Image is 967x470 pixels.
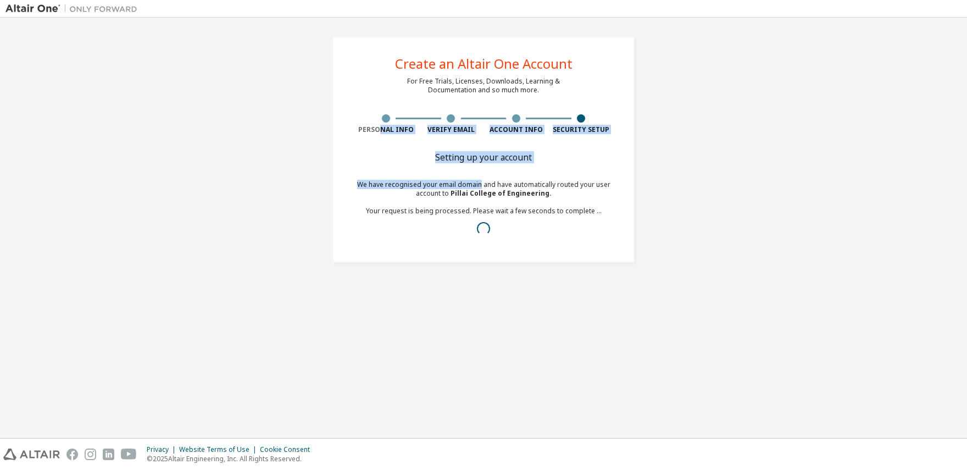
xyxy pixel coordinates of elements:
[179,445,260,454] div: Website Terms of Use
[353,125,419,134] div: Personal Info
[85,449,96,460] img: instagram.svg
[483,125,549,134] div: Account Info
[3,449,60,460] img: altair_logo.svg
[407,77,560,95] div: For Free Trials, Licenses, Downloads, Learning & Documentation and so much more.
[353,180,614,242] div: We have recognised your email domain and have automatically routed your user account to Your requ...
[260,445,316,454] div: Cookie Consent
[121,449,137,460] img: youtube.svg
[103,449,114,460] img: linkedin.svg
[451,189,552,198] span: Pillai College of Engineering .
[147,454,316,463] p: © 2025 Altair Engineering, Inc. All Rights Reserved.
[395,57,573,70] div: Create an Altair One Account
[147,445,179,454] div: Privacy
[5,3,143,14] img: Altair One
[419,125,484,134] div: Verify Email
[549,125,614,134] div: Security Setup
[66,449,78,460] img: facebook.svg
[353,154,614,161] div: Setting up your account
